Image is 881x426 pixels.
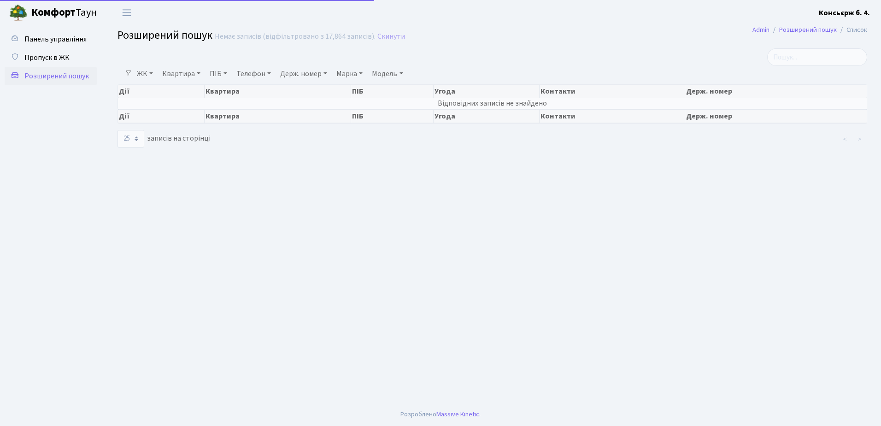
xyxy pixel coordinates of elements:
th: Квартира [205,109,351,123]
a: Розширений пошук [779,25,837,35]
a: Модель [368,66,406,82]
b: Комфорт [31,5,76,20]
span: Розширений пошук [24,71,89,81]
th: ПІБ [351,85,434,98]
a: Держ. номер [276,66,331,82]
a: Пропуск в ЖК [5,48,97,67]
span: Панель управління [24,34,87,44]
li: Список [837,25,867,35]
img: logo.png [9,4,28,22]
select: записів на сторінці [117,130,144,148]
label: записів на сторінці [117,130,211,148]
th: Контакти [540,85,685,98]
a: Консьєрж б. 4. [819,7,870,18]
a: ЖК [133,66,157,82]
th: Дії [118,85,205,98]
a: Панель управління [5,30,97,48]
span: Таун [31,5,97,21]
span: Пропуск в ЖК [24,53,70,63]
th: Держ. номер [685,109,867,123]
th: Контакти [540,109,685,123]
td: Відповідних записів не знайдено [118,98,867,109]
a: Massive Kinetic [436,409,479,419]
a: ПІБ [206,66,231,82]
input: Пошук... [767,48,867,66]
a: Квартира [159,66,204,82]
button: Переключити навігацію [115,5,138,20]
a: Скинути [377,32,405,41]
th: Держ. номер [685,85,867,98]
nav: breadcrumb [739,20,881,40]
th: Угода [434,109,540,123]
b: Консьєрж б. 4. [819,8,870,18]
th: Дії [118,109,205,123]
div: Розроблено . [400,409,481,420]
div: Немає записів (відфільтровано з 17,864 записів). [215,32,376,41]
th: Квартира [205,85,351,98]
a: Марка [333,66,366,82]
a: Телефон [233,66,275,82]
a: Розширений пошук [5,67,97,85]
a: Admin [752,25,769,35]
span: Розширений пошук [117,27,212,43]
th: Угода [434,85,540,98]
th: ПІБ [351,109,434,123]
